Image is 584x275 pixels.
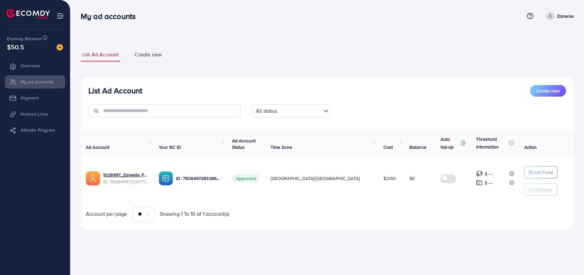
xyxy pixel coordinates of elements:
[86,144,110,150] span: Ad Account
[82,51,119,58] span: List Ad Account
[441,135,459,151] p: Auto top-up
[544,12,574,20] a: Zamelle
[103,178,148,185] span: ID: 7508499722077192209
[176,175,221,182] p: ID: 7508497283386933255
[383,175,396,182] span: $2150
[86,171,100,185] img: ic-ads-acc.e4c84228.svg
[251,104,331,117] div: Search for option
[7,35,42,42] span: Ecomdy Balance
[7,42,24,52] span: $50.5
[476,135,508,151] p: Threshold information
[534,186,552,194] p: Withdraw
[476,170,483,177] img: top-up amount
[160,210,229,218] span: Showing 1 To 10 of 1 account(s)
[86,210,127,218] span: Account per page
[81,12,141,21] h3: My ad accounts
[524,184,557,196] button: Withdraw
[232,137,256,150] span: Ad Account Status
[57,44,63,51] img: image
[271,175,360,182] span: [GEOGRAPHIC_DATA]/[GEOGRAPHIC_DATA]
[530,85,566,97] button: Create new
[88,86,142,95] h3: List Ad Account
[159,144,181,150] span: Your BC ID
[103,172,148,185] div: <span class='underline'>1028997_Zamelle Pakistan_1748208831279</span></br>7508499722077192209
[409,144,427,150] span: Balance
[103,172,148,178] a: 1028997_Zamelle Pakistan_1748208831279
[557,12,574,20] p: Zamelle
[383,144,393,150] span: Cost
[255,106,279,116] span: All status
[6,9,50,19] img: logo
[271,144,292,150] span: Time Zone
[534,168,553,176] p: Add Fund
[536,88,560,94] span: Create new
[279,105,321,116] input: Search for option
[57,12,64,20] img: menu
[485,170,493,178] p: $ ---
[524,144,537,150] span: Action
[232,174,260,183] span: Approved
[524,166,557,178] button: Add Fund
[409,175,415,182] span: $0
[159,171,173,185] img: ic-ba-acc.ded83a64.svg
[476,179,483,186] img: top-up amount
[135,51,162,58] span: Create new
[485,179,493,187] p: $ ---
